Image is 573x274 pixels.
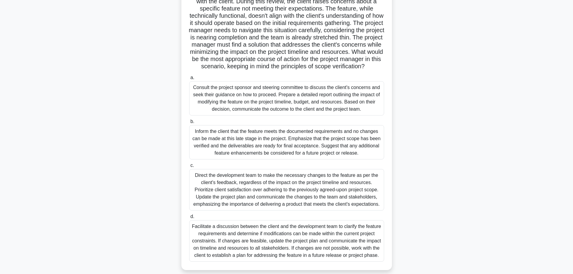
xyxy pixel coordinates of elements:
span: d. [190,214,194,219]
span: c. [190,163,194,168]
span: b. [190,119,194,124]
div: Inform the client that the feature meets the documented requirements and no changes can be made a... [189,125,384,159]
div: Direct the development team to make the necessary changes to the feature as per the client's feed... [189,169,384,211]
div: Facilitate a discussion between the client and the development team to clarify the feature requir... [189,220,384,262]
span: a. [190,75,194,80]
div: Consult the project sponsor and steering committee to discuss the client's concerns and seek thei... [189,81,384,115]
